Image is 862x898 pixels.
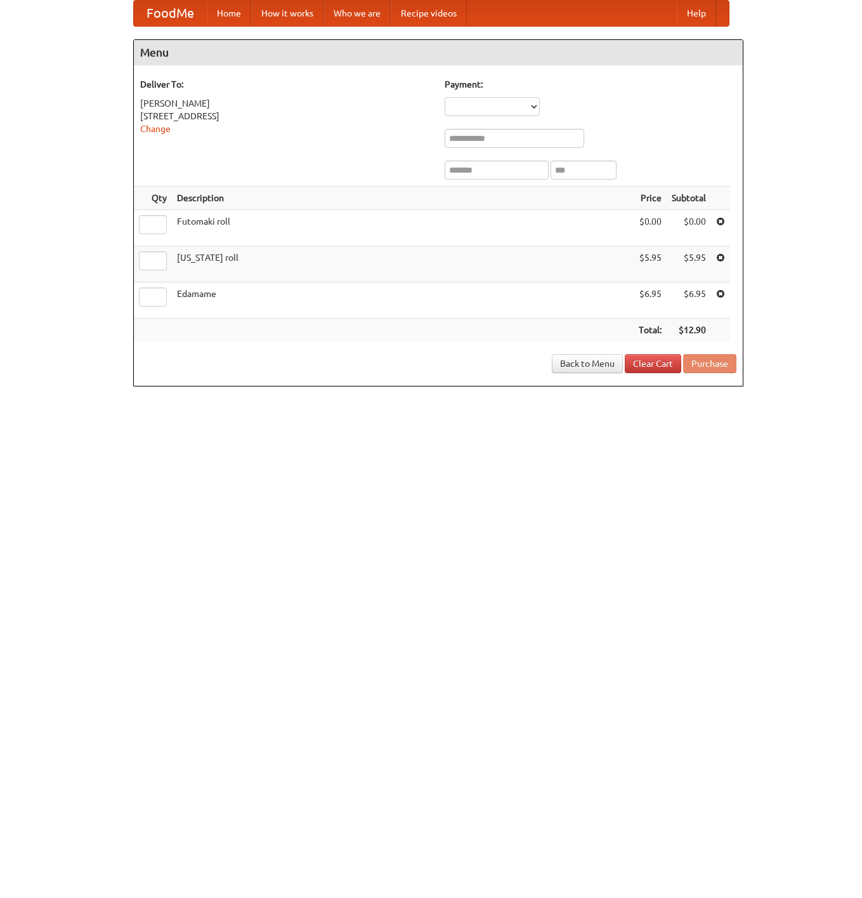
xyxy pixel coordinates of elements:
[207,1,251,26] a: Home
[667,246,711,282] td: $5.95
[683,354,736,373] button: Purchase
[667,187,711,210] th: Subtotal
[634,282,667,319] td: $6.95
[140,97,432,110] div: [PERSON_NAME]
[172,210,634,246] td: Futomaki roll
[140,110,432,122] div: [STREET_ADDRESS]
[667,319,711,342] th: $12.90
[251,1,323,26] a: How it works
[667,282,711,319] td: $6.95
[323,1,391,26] a: Who we are
[172,246,634,282] td: [US_STATE] roll
[634,187,667,210] th: Price
[634,246,667,282] td: $5.95
[667,210,711,246] td: $0.00
[172,187,634,210] th: Description
[134,40,743,65] h4: Menu
[172,282,634,319] td: Edamame
[134,1,207,26] a: FoodMe
[140,78,432,91] h5: Deliver To:
[634,319,667,342] th: Total:
[634,210,667,246] td: $0.00
[140,124,171,134] a: Change
[677,1,716,26] a: Help
[552,354,623,373] a: Back to Menu
[391,1,467,26] a: Recipe videos
[445,78,736,91] h5: Payment:
[625,354,681,373] a: Clear Cart
[134,187,172,210] th: Qty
